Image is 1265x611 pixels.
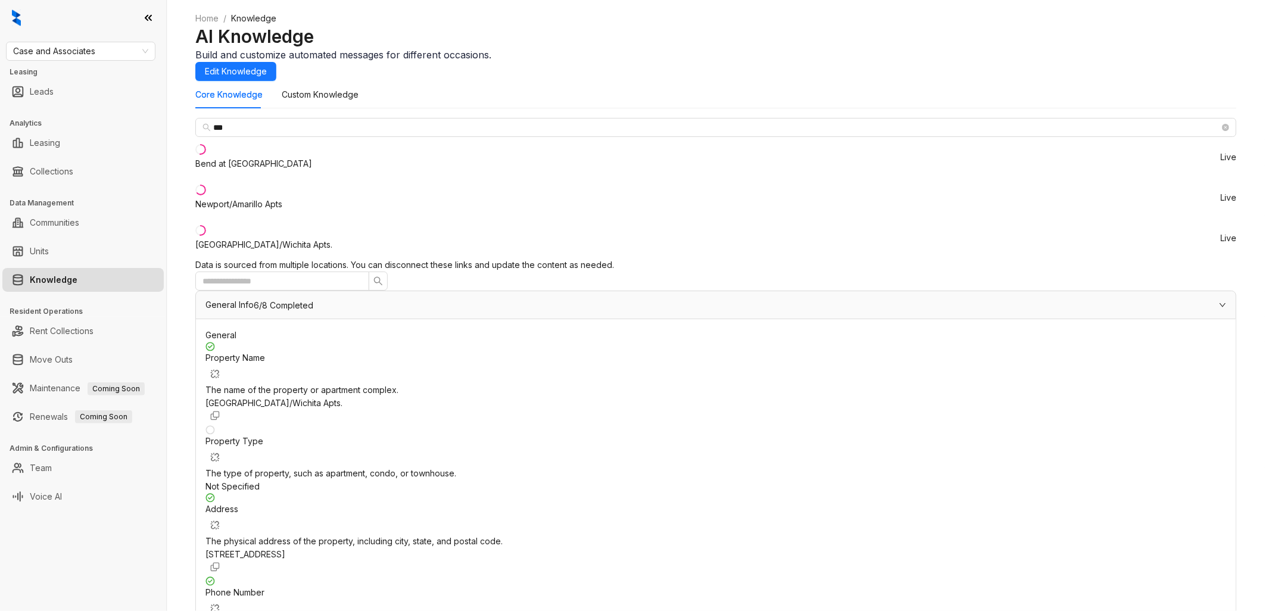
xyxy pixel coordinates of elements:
div: [GEOGRAPHIC_DATA]/Wichita Apts. [195,238,332,251]
li: Knowledge [2,268,164,292]
h3: Data Management [10,198,166,208]
div: The type of property, such as apartment, condo, or townhouse. [205,467,1226,480]
li: / [223,12,226,25]
span: expanded [1219,301,1226,308]
a: Collections [30,160,73,183]
button: Edit Knowledge [195,62,276,81]
div: Property Type [205,435,1226,467]
span: Edit Knowledge [205,65,267,78]
a: Move Outs [30,348,73,372]
div: General Info6/8 Completed [196,291,1236,319]
div: Data is sourced from multiple locations. You can disconnect these links and update the content as... [195,258,1236,272]
span: Live [1220,234,1236,242]
a: Leasing [30,131,60,155]
span: close-circle [1222,124,1229,131]
div: Build and customize automated messages for different occasions. [195,48,1236,62]
span: 6/8 Completed [254,301,313,310]
div: [STREET_ADDRESS] [205,548,1226,561]
div: Custom Knowledge [282,88,359,101]
span: Knowledge [231,13,276,23]
span: search [373,276,383,286]
div: Address [205,503,1226,535]
span: General Info [205,300,254,310]
h3: Leasing [10,67,166,77]
a: Rent Collections [30,319,94,343]
a: Team [30,456,52,480]
a: Leads [30,80,54,104]
h3: Resident Operations [10,306,166,317]
div: Property Name [205,351,1226,384]
a: Voice AI [30,485,62,509]
li: Voice AI [2,485,164,509]
a: Home [193,12,221,25]
span: Coming Soon [88,382,145,395]
span: Case and Associates [13,42,148,60]
div: Bend at [GEOGRAPHIC_DATA] [195,157,312,170]
li: Communities [2,211,164,235]
div: Core Knowledge [195,88,263,101]
h2: AI Knowledge [195,25,1236,48]
li: Maintenance [2,376,164,400]
li: Collections [2,160,164,183]
span: Live [1220,194,1236,202]
div: The physical address of the property, including city, state, and postal code. [205,535,1226,548]
li: Units [2,239,164,263]
a: RenewalsComing Soon [30,405,132,429]
div: Newport/Amarillo Apts [195,198,282,211]
li: Move Outs [2,348,164,372]
span: search [202,123,211,132]
li: Team [2,456,164,480]
a: Communities [30,211,79,235]
div: Not Specified [205,480,1226,493]
a: Units [30,239,49,263]
span: General [205,330,236,340]
li: Leasing [2,131,164,155]
h3: Admin & Configurations [10,443,166,454]
a: Knowledge [30,268,77,292]
span: Coming Soon [75,410,132,423]
li: Renewals [2,405,164,429]
span: [GEOGRAPHIC_DATA]/Wichita Apts. [205,398,342,408]
li: Rent Collections [2,319,164,343]
div: The name of the property or apartment complex. [205,384,1226,397]
h3: Analytics [10,118,166,129]
li: Leads [2,80,164,104]
span: Live [1220,153,1236,161]
img: logo [12,10,21,26]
